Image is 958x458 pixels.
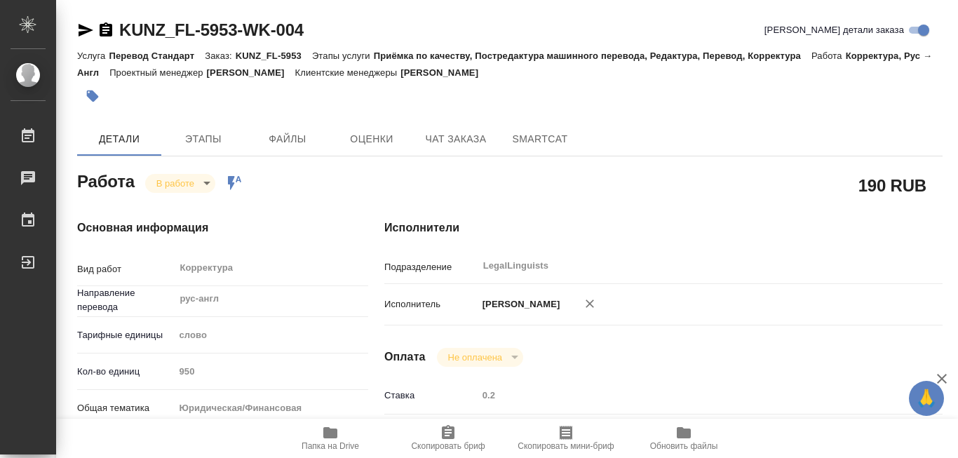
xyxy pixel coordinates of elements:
a: KUNZ_FL-5953-WK-004 [119,20,304,39]
h4: Основная информация [77,220,328,236]
p: Подразделение [384,260,478,274]
button: Добавить тэг [77,81,108,112]
p: Вид работ [77,262,174,276]
div: Юридическая/Финансовая [174,396,368,420]
p: Тарифные единицы [77,328,174,342]
span: Папка на Drive [302,441,359,451]
p: Приёмка по качеству, Постредактура машинного перевода, Редактура, Перевод, Корректура [374,50,811,61]
p: Этапы услуги [312,50,374,61]
h2: Работа [77,168,135,193]
input: Пустое поле [478,385,896,405]
p: Кол-во единиц [77,365,174,379]
span: 🙏 [915,384,938,413]
div: В работе [145,174,215,193]
span: Этапы [170,130,237,148]
span: Скопировать бриф [411,441,485,451]
button: Папка на Drive [271,419,389,458]
span: [PERSON_NAME] детали заказа [764,23,904,37]
p: Перевод Стандарт [109,50,205,61]
p: Ставка [384,389,478,403]
button: Скопировать бриф [389,419,507,458]
p: KUNZ_FL-5953 [236,50,312,61]
p: Работа [811,50,846,61]
h2: 190 RUB [858,173,926,197]
button: 🙏 [909,381,944,416]
span: Файлы [254,130,321,148]
div: слово [174,323,368,347]
button: Скопировать ссылку [97,22,114,39]
span: Обновить файлы [650,441,718,451]
button: Не оплачена [444,351,506,363]
button: Скопировать ссылку для ЯМессенджера [77,22,94,39]
h4: Оплата [384,349,426,365]
div: В работе [437,348,523,367]
p: Проектный менеджер [109,67,206,78]
span: Оценки [338,130,405,148]
p: Клиентские менеджеры [295,67,401,78]
input: Пустое поле [174,361,368,382]
p: Заказ: [205,50,235,61]
p: [PERSON_NAME] [400,67,489,78]
button: Обновить файлы [625,419,743,458]
button: Удалить исполнителя [574,288,605,319]
button: Скопировать мини-бриф [507,419,625,458]
h4: Исполнители [384,220,943,236]
p: Исполнитель [384,297,478,311]
p: Направление перевода [77,286,174,314]
span: Чат заказа [422,130,490,148]
p: [PERSON_NAME] [478,297,560,311]
span: Скопировать мини-бриф [518,441,614,451]
span: Детали [86,130,153,148]
span: SmartCat [506,130,574,148]
p: Общая тематика [77,401,174,415]
button: В работе [152,177,198,189]
p: Услуга [77,50,109,61]
p: [PERSON_NAME] [207,67,295,78]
